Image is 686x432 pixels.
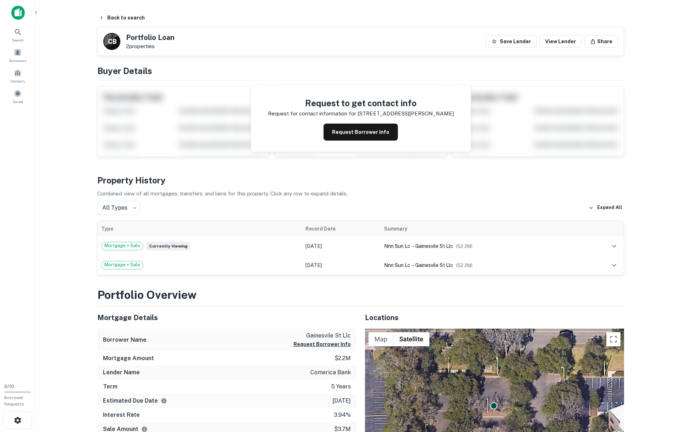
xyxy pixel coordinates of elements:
[13,99,23,104] span: Saved
[102,261,143,268] span: Mortgage + Sale
[98,221,302,237] th: Type
[96,11,148,24] button: Back to search
[651,375,686,409] iframe: Chat Widget
[368,332,393,346] button: Show street map
[126,34,175,41] h5: Portfolio Loan
[381,221,583,237] th: Summary
[293,340,351,348] button: Request Borrower Info
[384,262,410,268] span: nnn sun lc
[302,221,381,237] th: Record Date
[302,256,381,275] td: [DATE]
[415,243,453,249] span: gainesvile st llc
[103,382,118,391] h6: Term
[4,384,14,389] span: 0 / 10
[103,354,154,363] h6: Mortgage Amount
[334,411,351,419] p: 3.94%
[97,201,140,215] div: All Types
[268,109,356,118] p: Request for contact information for
[606,332,621,346] button: Toggle fullscreen view
[97,286,624,303] h3: Portfolio Overview
[268,97,454,109] h4: Request to get contact info
[539,35,582,48] a: View Lender
[358,109,454,118] p: [STREET_ADDRESS][PERSON_NAME]
[384,242,579,250] div: →
[332,397,351,405] p: [DATE]
[4,395,24,407] span: Borrower Requests
[486,35,537,48] button: Save Lender
[161,398,167,404] svg: Estimate is based on a standard schedule for this type of loan.
[97,189,624,198] p: Combined view of all mortgages, transfers, and liens for this property. Click any row to expand d...
[608,240,620,252] button: expand row
[415,262,453,268] span: gainesvile st llc
[103,33,120,50] a: C B
[384,243,410,249] span: nnn sun lc
[103,336,147,344] h6: Borrower Name
[310,368,351,377] p: comerica bank
[97,174,624,187] h4: Property History
[146,242,190,250] span: Currently viewing
[608,259,620,271] button: expand row
[2,25,33,44] a: Search
[365,312,624,323] h5: Locations
[335,354,351,363] p: $2.2m
[384,261,579,269] div: →
[393,332,429,346] button: Show satellite imagery
[97,312,356,323] h5: Mortgage Details
[102,242,143,249] span: Mortgage + Sale
[584,35,618,48] button: Share
[9,58,26,63] span: Borrowers
[103,411,140,419] h6: Interest Rate
[103,397,167,405] h6: Estimated Due Date
[126,43,175,50] p: 2 properties
[324,124,398,141] button: Request Borrower Info
[456,244,473,249] span: ($ 2.2M )
[302,237,381,256] td: [DATE]
[331,382,351,391] p: 5 years
[103,368,140,377] h6: Lender Name
[11,6,25,20] img: capitalize-icon.png
[293,331,351,340] p: gainesvile st llc
[11,78,25,84] span: Contacts
[2,46,33,65] a: Borrowers
[587,203,624,213] button: Expand All
[108,37,116,46] p: C B
[2,87,33,106] a: Saved
[2,66,33,85] a: Contacts
[97,64,624,77] h4: Buyer Details
[456,263,473,268] span: ($ 2.2M )
[12,37,24,43] span: Search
